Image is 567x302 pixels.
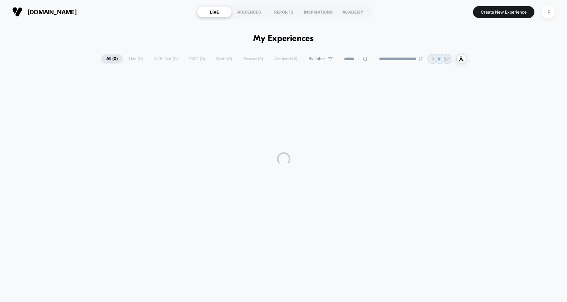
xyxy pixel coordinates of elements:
h1: My Experiences [253,34,314,44]
div: INSPIRATIONS [301,6,336,17]
button: Create New Experience [473,6,534,18]
div: REPORTS [266,6,301,17]
img: Visually logo [12,7,22,17]
div: AUDIENCES [232,6,266,17]
img: end [419,57,423,61]
span: By Label [308,56,325,61]
div: IR [542,5,555,19]
p: IR [438,56,442,61]
div: ACADEMY [336,6,370,17]
span: All ( 0 ) [101,54,123,64]
button: IR [540,5,557,19]
div: LIVE [197,6,232,17]
p: LP [445,56,450,61]
p: IR [431,56,434,61]
span: [DOMAIN_NAME] [27,8,77,16]
button: [DOMAIN_NAME] [10,6,79,17]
